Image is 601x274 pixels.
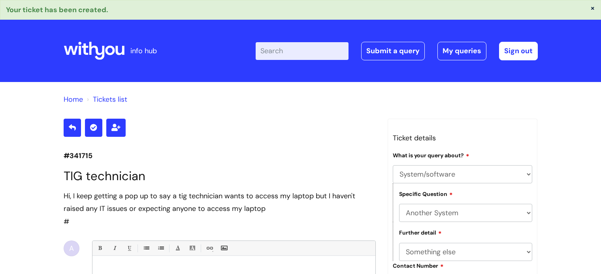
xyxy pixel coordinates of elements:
[399,228,442,236] label: Further detail
[109,243,119,253] a: Italic (Ctrl-I)
[95,243,105,253] a: Bold (Ctrl-B)
[499,42,538,60] a: Sign out
[85,93,127,106] li: Tickets list
[64,149,376,162] p: #341715
[256,42,538,60] div: | -
[141,243,151,253] a: • Unordered List (Ctrl-Shift-7)
[204,243,214,253] a: Link
[393,151,469,159] label: What is your query about?
[219,243,229,253] a: Insert Image...
[64,190,376,228] div: #
[256,42,349,60] input: Search
[173,243,183,253] a: Font Color
[124,243,134,253] a: Underline(Ctrl-U)
[130,45,157,57] p: info hub
[64,240,79,256] div: A
[399,190,453,198] label: Specific Question
[361,42,425,60] a: Submit a query
[93,95,127,104] a: Tickets list
[393,132,533,144] h3: Ticket details
[64,190,376,215] div: Hi, I keep getting a pop up to say a tig technician wants to access my laptop but I haven't raise...
[64,169,376,183] h1: TIG technician
[590,4,595,11] button: ×
[437,42,486,60] a: My queries
[187,243,197,253] a: Back Color
[393,261,444,269] label: Contact Number
[156,243,166,253] a: 1. Ordered List (Ctrl-Shift-8)
[64,95,83,104] a: Home
[64,93,83,106] li: Solution home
